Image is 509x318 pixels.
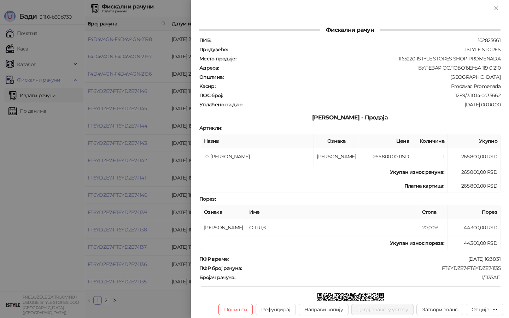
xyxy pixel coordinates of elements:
div: БУЛЕВАР ОСЛОБОЂЕЊА 119 0 210 [220,65,501,71]
strong: Укупан износ пореза: [390,240,444,246]
strong: ПОС број : [199,92,223,99]
strong: Уплаћено на дан : [199,101,242,108]
th: Име [246,205,419,219]
span: Направи копију [304,306,343,313]
strong: ПФР број рачуна : [199,265,242,271]
td: 10: [PERSON_NAME] [201,148,314,165]
strong: Порез : [199,196,216,202]
div: 102825661 [212,37,501,43]
strong: Бројач рачуна : [199,274,235,281]
div: 1/1135АП [236,274,501,281]
td: О-ПДВ [246,219,419,236]
button: Close [492,4,501,13]
div: ISTYLE STORES [229,46,501,53]
th: Назив [201,134,314,148]
th: Порез [447,205,501,219]
div: 1165220-ISTYLE STORES SHOP PROMENADA [237,55,501,62]
span: [PERSON_NAME] - Продаја [306,114,393,121]
div: [DATE] 00:00:00 [243,101,501,108]
strong: ПИБ : [199,37,211,43]
strong: Адреса : [199,65,219,71]
div: Опције [472,306,489,313]
th: Стопа [419,205,447,219]
td: 265.800,00 RSD [359,148,412,165]
strong: Артикли : [199,125,222,131]
strong: Место продаје : [199,55,236,62]
td: 44.300,00 RSD [447,236,501,250]
th: Укупно [447,134,501,148]
button: Опције [466,304,503,315]
strong: Укупан износ рачуна : [390,169,444,175]
button: Поништи [218,304,253,315]
div: FT6YDZE7-FT6YDZE7-1135 [242,265,501,271]
div: [GEOGRAPHIC_DATA] [224,74,501,80]
button: Рефундирај [256,304,296,315]
th: Количина [412,134,447,148]
th: Ознака [314,134,359,148]
td: 1 [412,148,447,165]
span: Фискални рачун [320,26,380,33]
button: Направи копију [299,304,349,315]
strong: Предузеће : [199,46,228,53]
td: 265.800,00 RSD [447,148,501,165]
td: 265.800,00 RSD [447,165,501,179]
strong: Општина : [199,74,223,80]
button: Додај авансну уплату [351,304,414,315]
td: 265.800,00 RSD [447,179,501,193]
th: Ознака [201,205,246,219]
td: 44.300,00 RSD [447,219,501,236]
th: Цена [359,134,412,148]
div: Prodavac Promenada [216,83,501,89]
td: [PERSON_NAME] [201,219,246,236]
strong: ПФР време : [199,256,229,262]
div: 1289/3.10.14-cc35662 [223,92,501,99]
td: [PERSON_NAME] [314,148,359,165]
button: Затвори аванс [416,304,463,315]
strong: Касир : [199,83,215,89]
div: [DATE] 16:38:31 [229,256,501,262]
td: 20,00% [419,219,447,236]
strong: Платна картица : [404,183,444,189]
